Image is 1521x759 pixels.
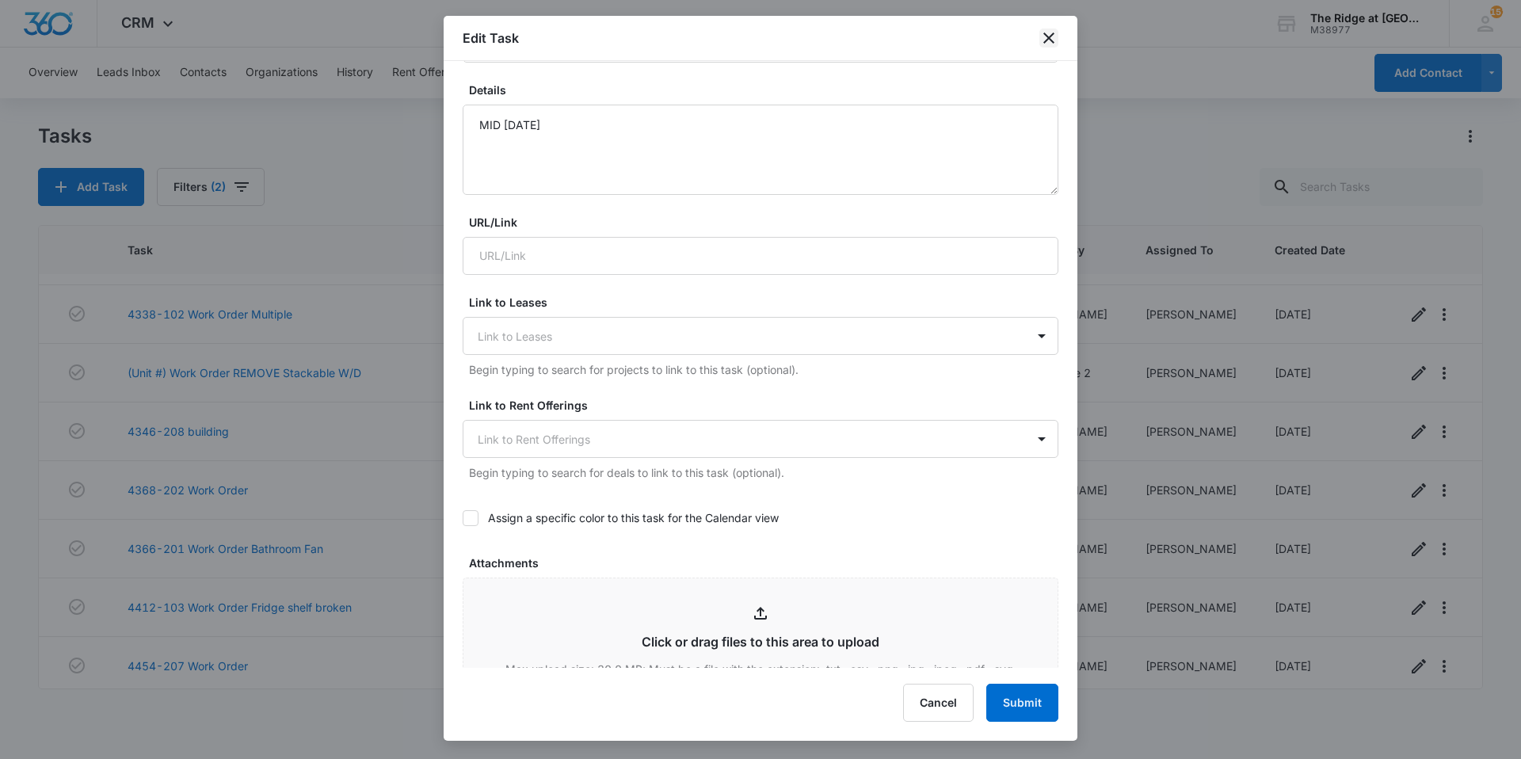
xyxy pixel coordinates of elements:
[463,105,1058,195] textarea: MID [DATE]
[903,684,974,722] button: Cancel
[469,397,1065,414] label: Link to Rent Offerings
[463,509,1058,526] label: Assign a specific color to this task for the Calendar view
[1039,29,1058,48] button: close
[463,237,1058,275] input: URL/Link
[469,361,1058,378] p: Begin typing to search for projects to link to this task (optional).
[986,684,1058,722] button: Submit
[469,294,1065,311] label: Link to Leases
[469,555,1065,571] label: Attachments
[469,82,1065,98] label: Details
[463,29,519,48] h1: Edit Task
[469,464,1058,481] p: Begin typing to search for deals to link to this task (optional).
[469,214,1065,231] label: URL/Link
